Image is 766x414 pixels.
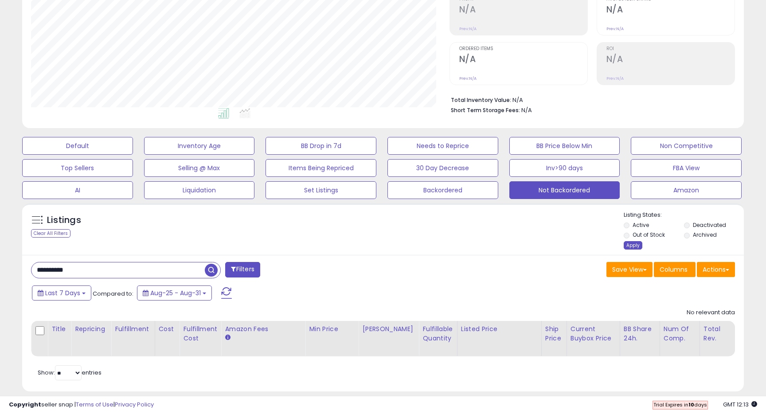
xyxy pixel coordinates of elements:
p: Listing States: [624,211,743,219]
button: Not Backordered [509,181,620,199]
button: Inventory Age [144,137,255,155]
span: Ordered Items [459,47,587,51]
span: ROI [606,47,735,51]
div: Fulfillment Cost [183,324,217,343]
li: N/A [451,94,728,105]
a: Terms of Use [76,400,113,409]
small: Amazon Fees. [225,334,230,342]
a: Privacy Policy [115,400,154,409]
button: FBA View [631,159,742,177]
h2: N/A [459,4,587,16]
div: Listed Price [461,324,538,334]
div: [PERSON_NAME] [362,324,415,334]
button: Items Being Repriced [266,159,376,177]
div: Fulfillment [115,324,151,334]
button: Aug-25 - Aug-31 [137,285,212,301]
div: Num of Comp. [664,324,696,343]
div: Repricing [75,324,107,334]
span: Columns [660,265,688,274]
h2: N/A [606,54,735,66]
span: 2025-09-8 12:13 GMT [723,400,757,409]
button: Default [22,137,133,155]
button: Actions [697,262,735,277]
small: Prev: N/A [606,76,624,81]
h2: N/A [459,54,587,66]
button: AI [22,181,133,199]
button: Backordered [387,181,498,199]
span: Trial Expires in days [653,401,707,408]
div: seller snap | | [9,401,154,409]
div: Apply [624,241,642,250]
label: Out of Stock [633,231,665,238]
button: Inv>90 days [509,159,620,177]
button: 30 Day Decrease [387,159,498,177]
button: Filters [225,262,260,277]
label: Deactivated [693,221,726,229]
h5: Listings [47,214,81,227]
div: Ship Price [545,324,563,343]
button: Needs to Reprice [387,137,498,155]
div: Current Buybox Price [571,324,616,343]
small: Prev: N/A [459,26,477,31]
div: Fulfillable Quantity [422,324,453,343]
div: Min Price [309,324,355,334]
strong: Copyright [9,400,41,409]
button: Save View [606,262,653,277]
span: N/A [521,106,532,114]
button: Liquidation [144,181,255,199]
b: Short Term Storage Fees: [451,106,520,114]
b: 10 [688,401,694,408]
button: Selling @ Max [144,159,255,177]
div: Total Rev. [703,324,736,343]
button: Top Sellers [22,159,133,177]
span: Show: entries [38,368,102,377]
div: Title [51,324,67,334]
button: Amazon [631,181,742,199]
b: Total Inventory Value: [451,96,511,104]
label: Active [633,221,649,229]
div: BB Share 24h. [624,324,656,343]
button: Set Listings [266,181,376,199]
div: Amazon Fees [225,324,301,334]
span: Compared to: [93,289,133,298]
small: Prev: N/A [459,76,477,81]
button: Non Competitive [631,137,742,155]
label: Archived [693,231,717,238]
div: Cost [159,324,176,334]
button: BB Price Below Min [509,137,620,155]
div: Clear All Filters [31,229,70,238]
button: Last 7 Days [32,285,91,301]
div: No relevant data [687,309,735,317]
span: Aug-25 - Aug-31 [150,289,201,297]
small: Prev: N/A [606,26,624,31]
button: Columns [654,262,696,277]
button: BB Drop in 7d [266,137,376,155]
h2: N/A [606,4,735,16]
span: Last 7 Days [45,289,80,297]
